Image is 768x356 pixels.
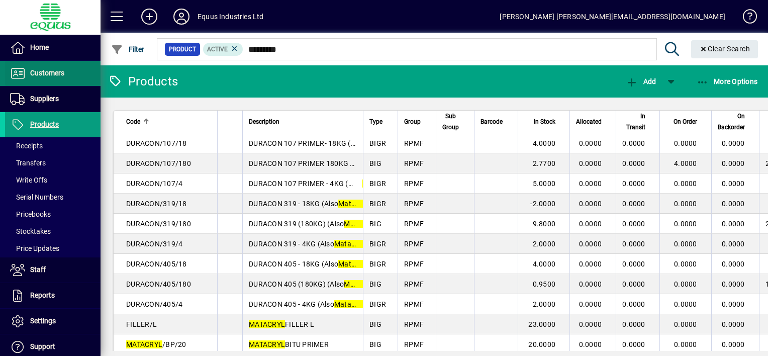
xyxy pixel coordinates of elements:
span: 0.0000 [579,340,602,348]
span: 0.0000 [579,159,602,167]
span: Active [207,46,228,53]
span: RPMF [404,280,424,288]
div: Code [126,116,211,127]
div: Barcode [481,116,512,127]
div: Products [108,73,178,90]
div: On Backorder [718,111,754,133]
span: 0.0000 [622,159,645,167]
span: 0.0000 [722,139,745,147]
span: 0.0000 [674,320,697,328]
span: 23.0000 [528,320,555,328]
span: 0.0000 [674,240,697,248]
span: On Backorder [718,111,745,133]
div: Type [369,116,392,127]
span: In Transit [622,111,645,133]
em: Matacryl [362,180,391,188]
span: 0.0000 [622,320,645,328]
button: Add [133,8,165,26]
span: Price Updates [10,244,59,252]
span: 0.0000 [579,240,602,248]
a: Pricebooks [5,206,101,223]
a: Stocktakes [5,223,101,240]
span: Serial Numbers [10,193,63,201]
button: Add [623,72,658,91]
span: 0.0000 [674,300,697,308]
span: Allocated [576,116,602,127]
span: DURACON 405 - 18KG (Also 405) [249,260,382,268]
span: 2.0000 [533,240,556,248]
span: FILLER/L [126,320,157,328]
span: /BP/20 [126,340,186,348]
span: RPMF [404,180,424,188]
span: 0.0000 [579,139,602,147]
em: Matacryl [334,240,363,248]
span: Suppliers [30,95,59,103]
span: More Options [697,77,758,85]
span: BIG [369,340,381,348]
span: 0.0000 [674,139,697,147]
span: 0.0000 [579,200,602,208]
span: RPMF [404,139,424,147]
span: 0.0000 [722,159,745,167]
span: DURACON 107 PRIMER 180KG (Also 107 CM Primer) [249,159,446,167]
span: RPMF [404,340,424,348]
span: 0.9500 [533,280,556,288]
span: Support [30,342,55,350]
a: Receipts [5,137,101,154]
span: BIGR [369,180,386,188]
span: 0.0000 [674,220,697,228]
span: 0.0000 [622,180,645,188]
span: 0.0000 [722,240,745,248]
span: DURACON/319/18 [126,200,187,208]
a: Price Updates [5,240,101,257]
a: Reports [5,283,101,308]
em: MATACRYL [126,340,162,348]
span: 0.0000 [722,340,745,348]
span: 4.0000 [533,260,556,268]
span: Group [404,116,421,127]
span: 0.0000 [579,220,602,228]
span: DURACON/405/180 [126,280,191,288]
span: 0.0000 [622,200,645,208]
span: 0.0000 [674,180,697,188]
span: Products [30,120,59,128]
em: Matacryl [338,260,367,268]
span: Customers [30,69,64,77]
span: 0.0000 [622,300,645,308]
span: Filter [111,45,145,53]
span: 0.0000 [622,220,645,228]
span: BIG [369,220,381,228]
a: Settings [5,309,101,334]
span: 0.0000 [674,280,697,288]
a: Staff [5,257,101,283]
span: DURACON 319 (180KG) (Also 319) [249,220,388,228]
a: Write Offs [5,171,101,189]
em: Matacryl [344,220,372,228]
span: 2.7700 [533,159,556,167]
span: 0.0000 [722,220,745,228]
span: RPMF [404,159,424,167]
span: BIGR [369,260,386,268]
a: Transfers [5,154,101,171]
span: Barcode [481,116,503,127]
span: 0.0000 [674,200,697,208]
span: BIGR [369,240,386,248]
div: Description [249,116,357,127]
span: Write Offs [10,176,47,184]
span: Product [169,44,196,54]
mat-chip: Activation Status: Active [203,43,243,56]
span: DURACON/107/18 [126,139,187,147]
span: DURACON 319 - 18KG (Also 319) [249,200,382,208]
span: RPMF [404,220,424,228]
span: Transfers [10,159,46,167]
em: MATACRYL [249,320,285,328]
span: In Stock [534,116,555,127]
span: 0.0000 [674,340,697,348]
span: 0.0000 [622,260,645,268]
span: 0.0000 [722,320,745,328]
span: DURACON/319/4 [126,240,182,248]
span: 4.0000 [533,139,556,147]
span: Reports [30,291,55,299]
span: BIG [369,320,381,328]
span: 0.0000 [722,300,745,308]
